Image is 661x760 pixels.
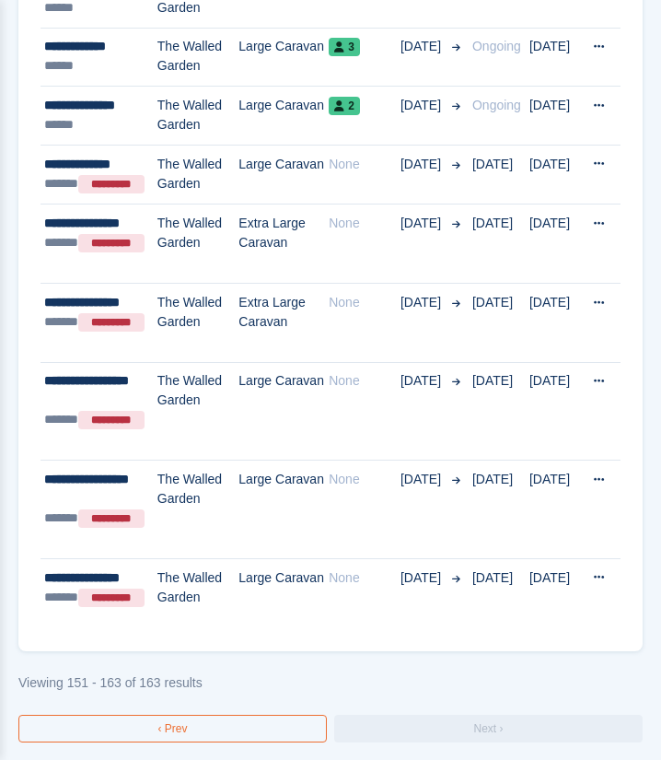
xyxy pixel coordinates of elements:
div: None [329,214,400,233]
td: [DATE] [529,28,582,87]
td: Large Caravan [238,558,329,637]
div: None [329,470,400,489]
td: The Walled Garden [157,28,239,87]
td: [DATE] [529,205,582,284]
span: [DATE] [400,96,445,115]
td: [DATE] [529,558,582,637]
td: The Walled Garden [157,145,239,205]
span: [DATE] [400,568,445,588]
span: [DATE] [400,470,445,489]
div: None [329,155,400,174]
div: None [329,371,400,391]
span: [DATE] [472,157,513,171]
td: The Walled Garden [157,284,239,363]
span: Ongoing [472,98,521,112]
td: Large Caravan [238,28,329,87]
td: Large Caravan [238,87,329,146]
td: Extra Large Caravan [238,205,329,284]
td: The Walled Garden [157,205,239,284]
td: The Walled Garden [157,461,239,559]
td: [DATE] [529,284,582,363]
span: [DATE] [472,373,513,388]
td: Large Caravan [238,461,329,559]
td: [DATE] [529,461,582,559]
span: [DATE] [472,216,513,230]
span: 3 [329,38,360,56]
td: [DATE] [529,87,582,146]
td: Large Caravan [238,362,329,461]
td: Large Caravan [238,145,329,205]
td: [DATE] [529,145,582,205]
span: [DATE] [400,371,445,391]
a: Next [334,715,643,742]
span: [DATE] [472,570,513,585]
td: The Walled Garden [157,87,239,146]
div: None [329,293,400,312]
span: [DATE] [472,472,513,486]
a: Previous [18,715,327,742]
span: [DATE] [472,295,513,310]
span: [DATE] [400,155,445,174]
td: Extra Large Caravan [238,284,329,363]
div: Viewing 151 - 163 of 163 results [18,673,643,693]
td: The Walled Garden [157,558,239,637]
td: The Walled Garden [157,362,239,461]
span: [DATE] [400,293,445,312]
span: 2 [329,97,360,115]
td: [DATE] [529,362,582,461]
div: None [329,568,400,588]
span: Ongoing [472,39,521,53]
span: [DATE] [400,214,445,233]
nav: Pages [15,711,646,746]
span: [DATE] [400,37,445,56]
